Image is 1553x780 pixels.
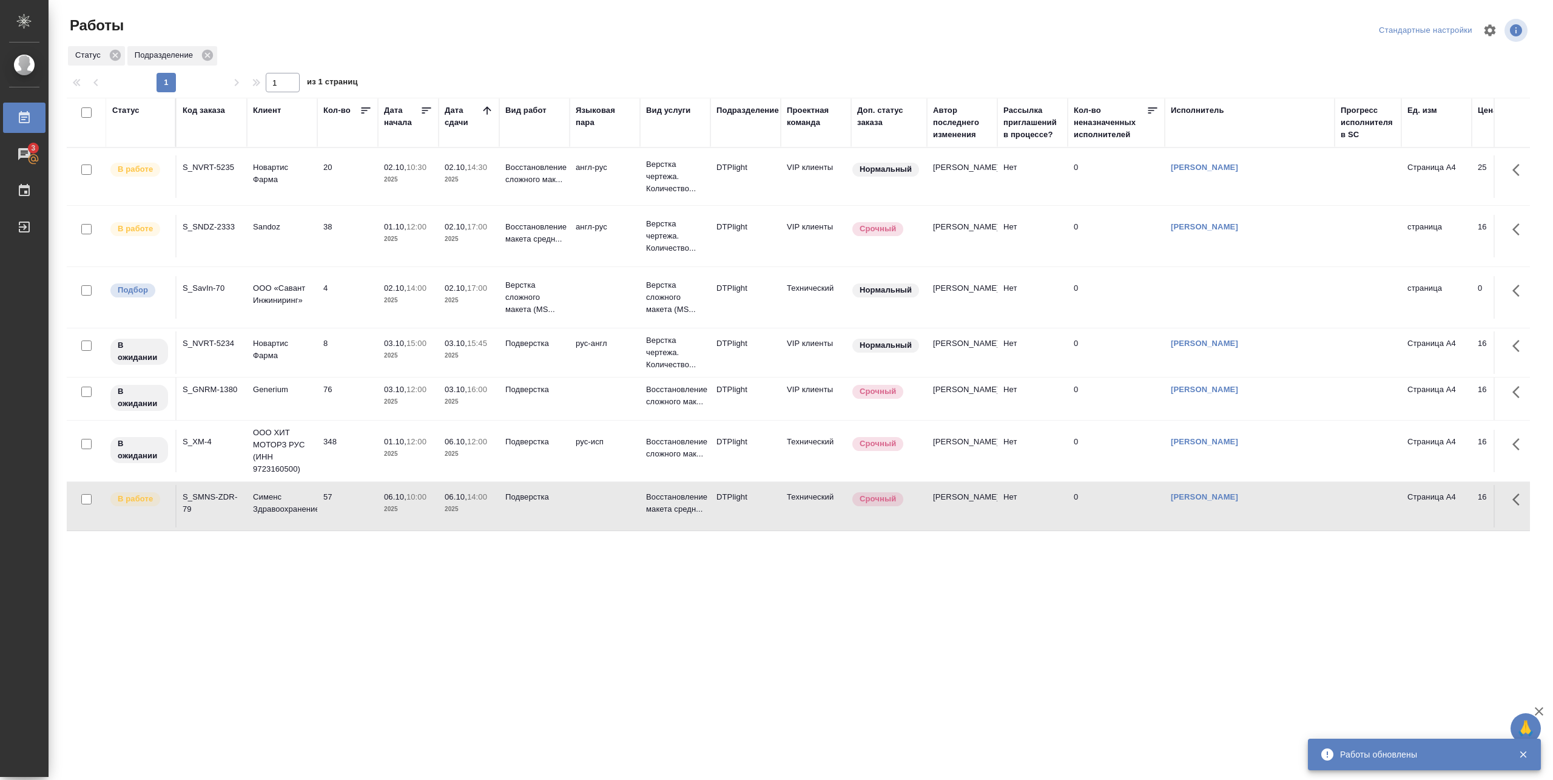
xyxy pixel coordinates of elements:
[570,331,640,374] td: рус-англ
[997,215,1068,257] td: Нет
[307,75,358,92] span: из 1 страниц
[253,384,311,396] p: Generium
[997,378,1068,420] td: Нет
[467,492,487,501] p: 14:00
[384,396,433,408] p: 2025
[323,104,351,117] div: Кол-во
[384,437,406,446] p: 01.10,
[927,276,997,319] td: [PERSON_NAME]
[1472,276,1532,319] td: 0
[860,339,912,351] p: Нормальный
[570,155,640,198] td: англ-рус
[183,337,241,350] div: S_NVRT-5234
[183,384,241,396] div: S_GNRM-1380
[927,331,997,374] td: [PERSON_NAME]
[467,339,487,348] p: 15:45
[406,283,426,293] p: 14:00
[505,337,564,350] p: Подверстка
[384,448,433,460] p: 2025
[384,350,433,362] p: 2025
[1505,378,1534,407] button: Здесь прячутся важные кнопки
[570,430,640,472] td: рус-исп
[406,385,426,394] p: 12:00
[1401,378,1472,420] td: Страница А4
[710,331,781,374] td: DTPlight
[1068,155,1165,198] td: 0
[933,104,991,141] div: Автор последнего изменения
[406,339,426,348] p: 15:00
[646,491,704,515] p: Восстановление макета средн...
[118,385,161,410] p: В ожидании
[467,222,487,231] p: 17:00
[1171,163,1238,172] a: [PERSON_NAME]
[781,430,851,472] td: Технический
[1475,16,1504,45] span: Настроить таблицу
[317,276,378,319] td: 4
[109,491,169,507] div: Исполнитель выполняет работу
[384,174,433,186] p: 2025
[118,223,153,235] p: В работе
[384,222,406,231] p: 01.10,
[1505,276,1534,305] button: Здесь прячутся важные кнопки
[384,104,420,129] div: Дата начала
[109,384,169,412] div: Исполнитель назначен, приступать к работе пока рано
[997,331,1068,374] td: Нет
[927,485,997,527] td: [PERSON_NAME]
[1074,104,1147,141] div: Кол-во неназначенных исполнителей
[1505,155,1534,185] button: Здесь прячутся важные кнопки
[860,163,912,175] p: Нормальный
[860,223,896,235] p: Срочный
[1401,215,1472,257] td: страница
[445,222,467,231] p: 02.10,
[253,282,311,307] p: ООО «Савант Инжиниринг»
[183,491,241,515] div: S_SMNS-ZDR-79
[1171,104,1224,117] div: Исполнитель
[860,438,896,450] p: Срочный
[253,337,311,362] p: Новартис Фарма
[646,158,704,195] p: Верстка чертежа. Количество...
[317,378,378,420] td: 76
[406,163,426,172] p: 10:30
[1505,215,1534,244] button: Здесь прячутся важные кнопки
[445,233,493,245] p: 2025
[118,284,148,296] p: Подбор
[445,492,467,501] p: 06.10,
[445,283,467,293] p: 02.10,
[445,350,493,362] p: 2025
[467,385,487,394] p: 16:00
[135,49,197,61] p: Подразделение
[253,221,311,233] p: Sandoz
[1472,430,1532,472] td: 16
[317,215,378,257] td: 38
[467,283,487,293] p: 17:00
[505,279,564,316] p: Верстка сложного макета (MS...
[1401,276,1472,319] td: страница
[253,104,281,117] div: Клиент
[445,396,493,408] p: 2025
[505,436,564,448] p: Подверстка
[406,222,426,231] p: 12:00
[1515,716,1536,741] span: 🙏
[109,282,169,299] div: Можно подбирать исполнителей
[384,503,433,515] p: 2025
[317,430,378,472] td: 348
[710,276,781,319] td: DTPlight
[1401,485,1472,527] td: Страница А4
[112,104,140,117] div: Статус
[781,155,851,198] td: VIP клиенты
[384,294,433,307] p: 2025
[445,339,467,348] p: 03.10,
[445,437,467,446] p: 06.10,
[646,334,704,371] p: Верстка чертежа. Количество...
[1171,437,1238,446] a: [PERSON_NAME]
[646,436,704,460] p: Восстановление сложного мак...
[576,104,634,129] div: Языковая пара
[384,233,433,245] p: 2025
[1341,104,1395,141] div: Прогресс исполнителя в SC
[183,221,241,233] div: S_SNDZ-2333
[445,385,467,394] p: 03.10,
[118,163,153,175] p: В работе
[127,46,217,66] div: Подразделение
[997,485,1068,527] td: Нет
[1068,378,1165,420] td: 0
